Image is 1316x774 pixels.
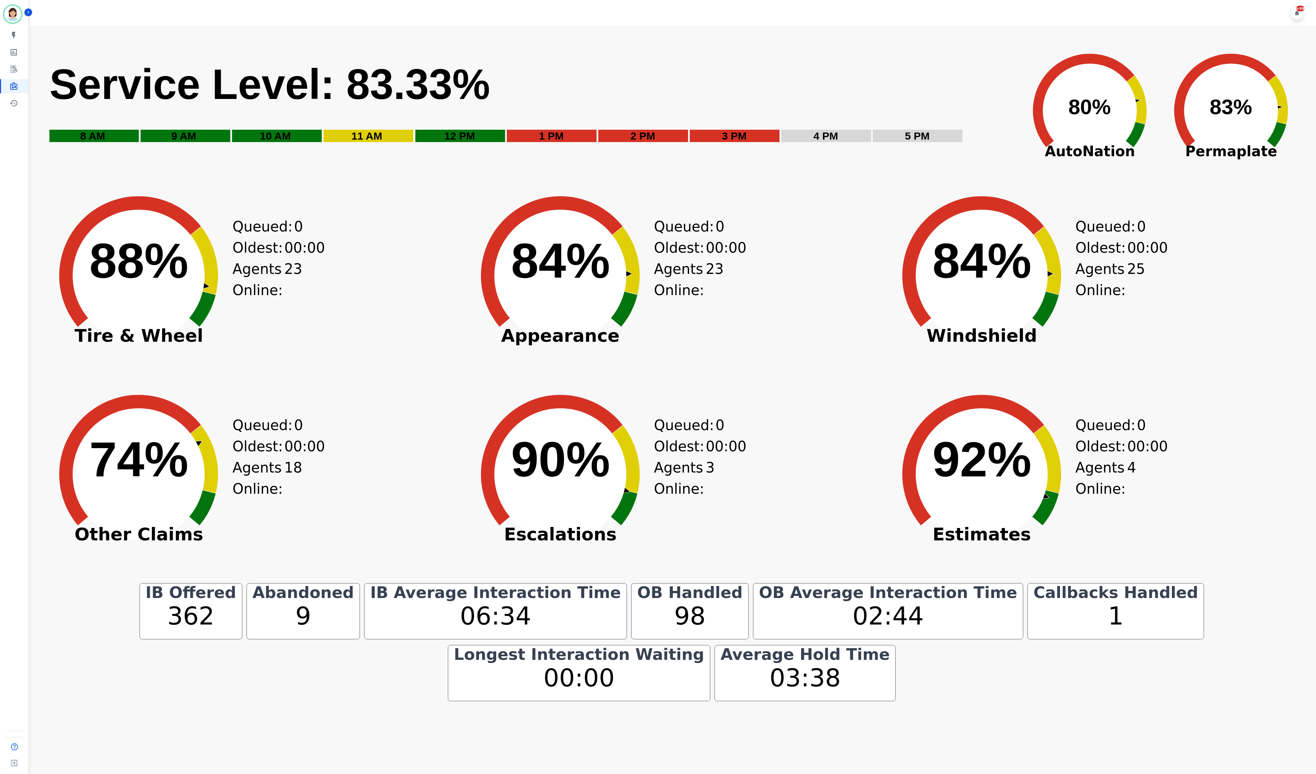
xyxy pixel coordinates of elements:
[706,237,746,258] span: 00:00
[232,216,285,237] div: Queued:
[719,659,891,697] div: 03:38
[232,457,292,499] div: Agents Online:
[444,130,475,142] text: 12 PM
[369,588,622,598] div: IB Average Interaction Time
[1210,95,1252,119] text: 83%
[1075,457,1136,499] div: Agents Online:
[905,130,930,142] text: 5 PM
[49,60,490,108] text: Service Level: 83.33%
[294,216,303,237] span: 0
[369,598,622,635] div: 06:34
[511,233,610,288] text: 84%
[706,457,715,499] span: 3
[1297,6,1304,11] div: +99
[232,436,285,457] div: Oldest:
[42,332,236,339] span: Tire & Wheel
[1137,216,1146,237] span: 0
[932,432,1031,487] text: 92%
[722,130,747,142] text: 3 PM
[539,130,564,142] text: 1 PM
[654,436,707,457] div: Oldest:
[885,332,1079,339] span: Windshield
[706,258,724,301] span: 23
[1032,598,1199,635] div: 1
[1127,258,1145,301] span: 25
[1137,415,1146,436] span: 0
[1068,95,1111,119] text: 80%
[4,6,21,23] img: Bordered avatar
[932,233,1031,288] text: 84%
[144,598,238,635] div: 362
[463,332,658,339] span: Appearance
[654,415,707,436] div: Queued:
[654,216,707,237] div: Queued:
[294,415,303,436] span: 0
[144,588,238,598] div: IB Offered
[463,531,658,538] span: Escalations
[284,237,325,258] span: 00:00
[1075,216,1128,237] div: Queued:
[1075,258,1136,301] div: Agents Online:
[284,457,302,499] span: 18
[636,588,744,598] div: OB Handled
[260,130,291,142] text: 10 AM
[706,436,746,457] span: 00:00
[452,650,706,659] div: Longest Interaction Waiting
[716,415,724,436] span: 0
[351,130,382,142] text: 11 AM
[654,258,714,301] div: Agents Online:
[654,457,714,499] div: Agents Online:
[1075,415,1128,436] div: Queued:
[636,598,744,635] div: 98
[232,415,285,436] div: Queued:
[284,258,302,301] span: 23
[885,531,1079,538] span: Estimates
[630,130,655,142] text: 2 PM
[251,598,355,635] div: 9
[232,258,292,301] div: Agents Online:
[89,432,188,487] text: 74%
[1127,457,1136,499] span: 4
[758,598,1019,635] div: 02:44
[171,130,196,142] text: 9 AM
[719,650,891,659] div: Average Hold Time
[1075,237,1128,258] div: Oldest:
[654,237,707,258] div: Oldest:
[42,531,236,538] span: Other Claims
[1032,588,1199,598] div: Callbacks Handled
[716,216,724,237] span: 0
[284,436,325,457] span: 00:00
[1075,436,1128,457] div: Oldest:
[251,588,355,598] div: Abandoned
[511,432,610,487] text: 90%
[1127,237,1168,258] span: 00:00
[80,130,105,142] text: 8 AM
[49,59,1015,152] svg: Service Level: 0%
[232,237,285,258] div: Oldest:
[1019,141,1161,162] span: AutoNation
[452,659,706,697] div: 00:00
[1161,141,1302,162] span: Permaplate
[1127,436,1168,457] span: 00:00
[89,233,188,288] text: 88%
[758,588,1019,598] div: OB Average Interaction Time
[813,130,838,142] text: 4 PM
